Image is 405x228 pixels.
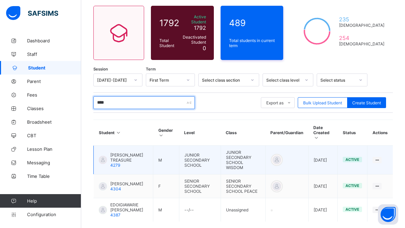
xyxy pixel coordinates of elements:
td: JUNIOR SECONDARY SCHOOL [179,146,221,174]
span: 4279 [110,163,120,168]
div: Total Student [158,36,181,50]
span: active [345,183,359,188]
th: Class [221,120,265,146]
td: [DATE] [308,198,338,222]
span: 0 [203,45,206,51]
span: Export as [266,100,284,105]
span: 235 [339,16,384,23]
th: Status [338,120,367,146]
span: [PERSON_NAME] [110,181,143,186]
th: Level [179,120,221,146]
div: Select class level [266,78,301,83]
span: EDOIGIAWARIE [PERSON_NAME] [110,202,148,212]
div: [DATE]-[DATE] [97,78,130,83]
span: [PERSON_NAME] TREASURE [110,152,148,163]
span: Dashboard [27,38,81,43]
span: 254 [339,35,384,41]
th: Date Created [308,120,338,146]
div: First Term [150,78,182,83]
span: Parent [27,79,81,84]
span: Session [93,67,108,71]
i: Sort in Ascending Order [116,130,121,135]
span: Student [28,65,81,70]
td: F [153,174,179,198]
div: Select status [320,78,355,83]
span: Messaging [27,160,81,165]
td: Unassigned [221,198,265,222]
span: Fees [27,92,81,98]
span: Lesson Plan [27,146,81,152]
td: JUNIOR SECONDARY SCHOOL WISDOM [221,146,265,174]
span: Broadsheet [27,119,81,125]
span: CBT [27,133,81,138]
span: 1792 [194,24,206,31]
th: Actions [367,120,393,146]
td: --/-- [179,198,221,222]
div: Select class section [202,78,247,83]
span: [DEMOGRAPHIC_DATA] [339,41,384,46]
span: 489 [229,18,275,28]
i: Sort in Ascending Order [158,133,164,138]
td: SENIOR SECONDARY SCHOOL [179,174,221,198]
th: Parent/Guardian [265,120,308,146]
span: Bulk Upload Student [303,100,342,105]
span: 4387 [110,212,120,217]
span: Total students in current term [229,38,275,48]
span: 1792 [159,18,179,28]
img: safsims [6,6,58,20]
span: [DEMOGRAPHIC_DATA] [339,23,384,28]
th: Student [94,120,153,146]
span: Classes [27,106,81,111]
span: Staff [27,51,81,57]
td: [DATE] [308,174,338,198]
span: Configuration [27,212,81,217]
span: Deactivated Student [183,35,206,45]
span: Help [27,198,81,204]
button: Open asap [378,204,398,225]
span: Active Student [183,14,206,24]
span: 4304 [110,186,121,191]
th: Gender [153,120,179,146]
span: Create Student [352,100,381,105]
td: [DATE] [308,146,338,174]
span: active [345,157,359,162]
td: M [153,146,179,174]
span: active [345,207,359,212]
td: M [153,198,179,222]
span: Time Table [27,173,81,179]
i: Sort in Ascending Order [313,135,319,140]
span: Term [146,67,156,71]
td: SENIOR SECONDARY SCHOOL PEACE [221,174,265,198]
